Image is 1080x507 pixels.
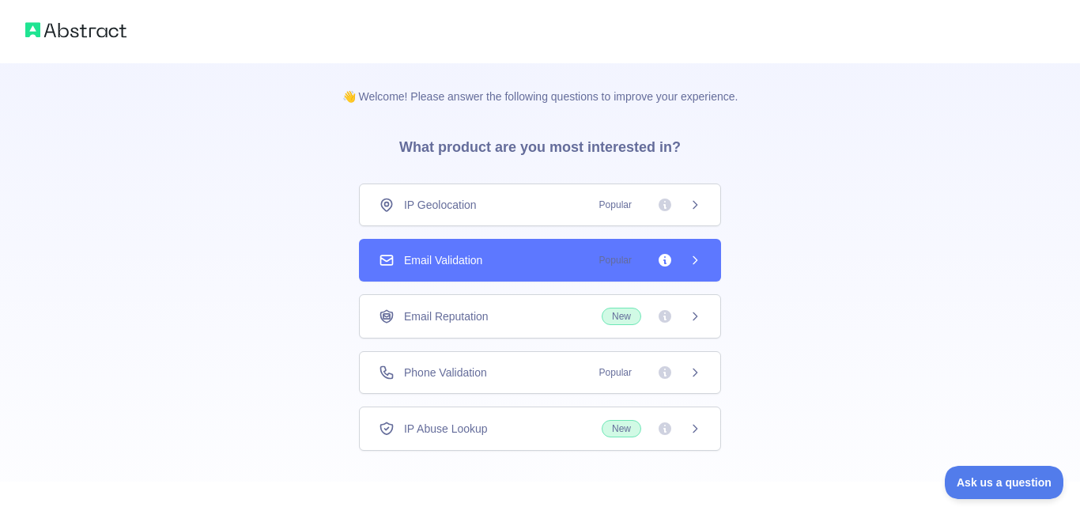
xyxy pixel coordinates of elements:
iframe: Toggle Customer Support [945,466,1064,499]
span: Email Reputation [404,308,489,324]
h3: What product are you most interested in? [374,104,706,184]
span: Popular [590,197,641,213]
span: Phone Validation [404,365,487,380]
p: 👋 Welcome! Please answer the following questions to improve your experience. [317,63,764,104]
img: Abstract logo [25,19,127,41]
span: New [602,308,641,325]
span: IP Geolocation [404,197,477,213]
span: Popular [590,365,641,380]
span: Popular [590,252,641,268]
span: IP Abuse Lookup [404,421,488,437]
span: New [602,420,641,437]
span: Email Validation [404,252,482,268]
